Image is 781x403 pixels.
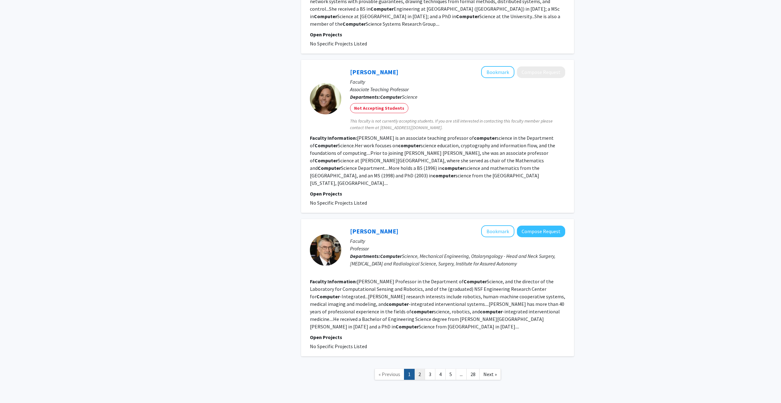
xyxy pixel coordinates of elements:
b: Computer [380,253,402,259]
span: No Specific Projects Listed [310,343,367,349]
b: Computer [315,142,338,149]
a: [PERSON_NAME] [350,68,398,76]
p: Associate Teaching Professor [350,86,565,93]
p: Open Projects [310,333,565,341]
b: computer [433,172,455,179]
a: 4 [435,369,446,380]
b: Computer [396,323,419,330]
button: Compose Request to Russell Taylor [517,226,565,237]
span: ... [460,371,463,377]
span: Science [380,94,417,100]
button: Add Russell Taylor to Bookmarks [481,225,514,237]
p: Faculty [350,237,565,245]
fg-read-more: [PERSON_NAME] Professor in the Department of Science, and the director of the Laboratory for Comp... [310,278,565,330]
a: 3 [425,369,435,380]
span: Next » [483,371,497,377]
b: Computer [380,94,402,100]
b: Departments: [350,94,380,100]
a: Next [479,369,501,380]
p: Faculty [350,78,565,86]
button: Compose Request to Sara More [517,66,565,78]
b: computer [480,308,502,315]
b: Computer [316,293,340,300]
b: Computer [318,165,341,171]
b: Computer [456,13,479,19]
span: « Previous [379,371,400,377]
b: computer [442,165,465,171]
a: [PERSON_NAME] [350,227,398,235]
nav: Page navigation [301,363,574,388]
b: Computer [314,13,337,19]
b: computer [398,142,421,149]
button: Add Sara More to Bookmarks [481,66,514,78]
b: Computer [343,21,366,27]
span: This faculty is not currently accepting students. If you are still interested in contacting this ... [350,118,565,131]
p: Open Projects [310,31,565,38]
b: computer [411,308,434,315]
a: 1 [404,369,415,380]
span: No Specific Projects Listed [310,200,367,206]
p: Open Projects [310,190,565,197]
fg-read-more: [PERSON_NAME] is an associate teaching professor of science in the Department of Science.Her work... [310,135,555,186]
a: 28 [466,369,480,380]
mat-chip: Not Accepting Students [350,103,408,113]
b: Faculty Information: [310,135,357,141]
a: 5 [445,369,456,380]
b: computer [474,135,497,141]
b: Departments: [350,253,380,259]
b: Computer [315,157,338,164]
b: Computer [464,278,487,285]
span: Science, Mechanical Engineering, Otolaryngology - Head and Neck Surgery, [MEDICAL_DATA] and Radio... [350,253,555,267]
a: Previous Page [375,369,404,380]
span: No Specific Projects Listed [310,40,367,47]
a: 2 [414,369,425,380]
p: Professor [350,245,565,252]
iframe: Chat [5,375,27,398]
b: computer [386,301,409,307]
b: Computer [370,6,394,12]
b: Faculty Information: [310,278,357,285]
